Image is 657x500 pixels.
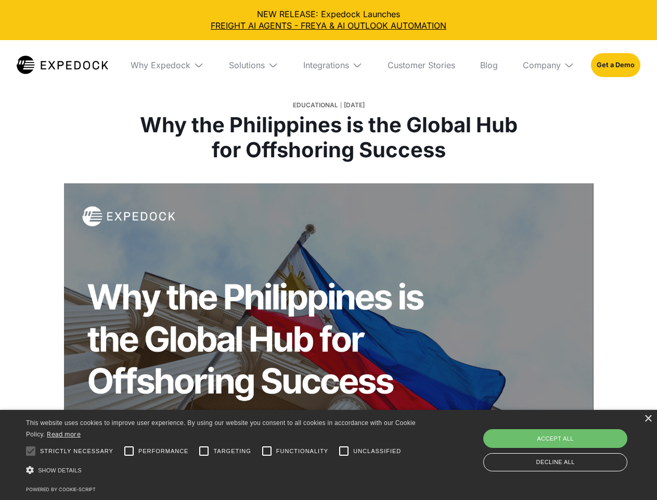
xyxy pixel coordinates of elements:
a: FREIGHT AI AGENTS - FREYA & AI OUTLOOK AUTOMATION [8,20,649,31]
a: Customer Stories [379,40,463,90]
span: Strictly necessary [40,447,113,456]
span: Unclassified [353,447,401,456]
a: Blog [472,40,506,90]
span: Performance [138,447,189,456]
div: Why Expedock [131,60,190,70]
div: [DATE] [344,98,365,113]
div: Integrations [303,60,349,70]
div: Educational [293,98,338,113]
div: Company [514,40,583,90]
div: Integrations [295,40,371,90]
span: Targeting [213,447,251,456]
div: Show details [26,463,419,478]
a: Get a Demo [591,53,640,77]
iframe: Chat Widget [484,387,657,500]
span: Functionality [276,447,328,456]
div: Solutions [229,60,265,70]
h1: Why the Philippines is the Global Hub for Offshoring Success [136,113,522,162]
a: Read more [47,430,81,438]
div: Solutions [221,40,287,90]
span: This website uses cookies to improve user experience. By using our website you consent to all coo... [26,419,416,439]
a: Powered by cookie-script [26,486,96,492]
span: Show details [38,467,82,473]
div: Company [523,60,561,70]
div: NEW RELEASE: Expedock Launches [8,8,649,32]
div: Why Expedock [122,40,212,90]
